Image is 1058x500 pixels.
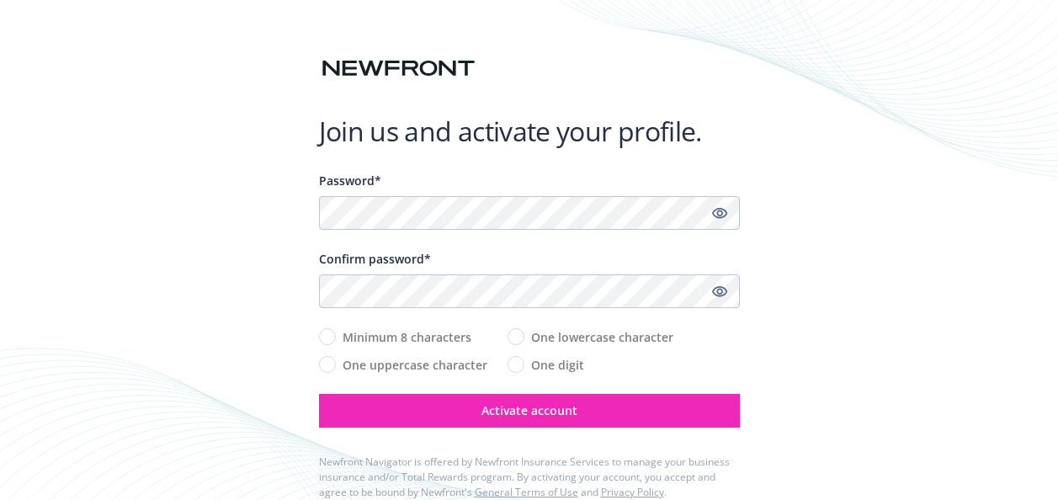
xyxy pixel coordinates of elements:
span: Minimum 8 characters [343,328,471,346]
span: One uppercase character [343,356,487,374]
a: Show password [710,203,730,223]
input: Enter a unique password... [319,196,740,230]
a: General Terms of Use [475,485,578,499]
button: Activate account [319,394,740,428]
input: Confirm your unique password... [319,274,740,308]
span: Password* [319,173,381,189]
span: One digit [531,356,584,374]
span: Activate account [481,402,577,418]
div: Newfront Navigator is offered by Newfront Insurance Services to manage your business insurance an... [319,455,740,500]
span: One lowercase character [531,328,673,346]
span: Confirm password* [319,251,431,267]
a: Privacy Policy [601,485,664,499]
img: Newfront logo [319,54,478,83]
a: Show password [710,281,730,301]
h1: Join us and activate your profile. [319,114,740,148]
